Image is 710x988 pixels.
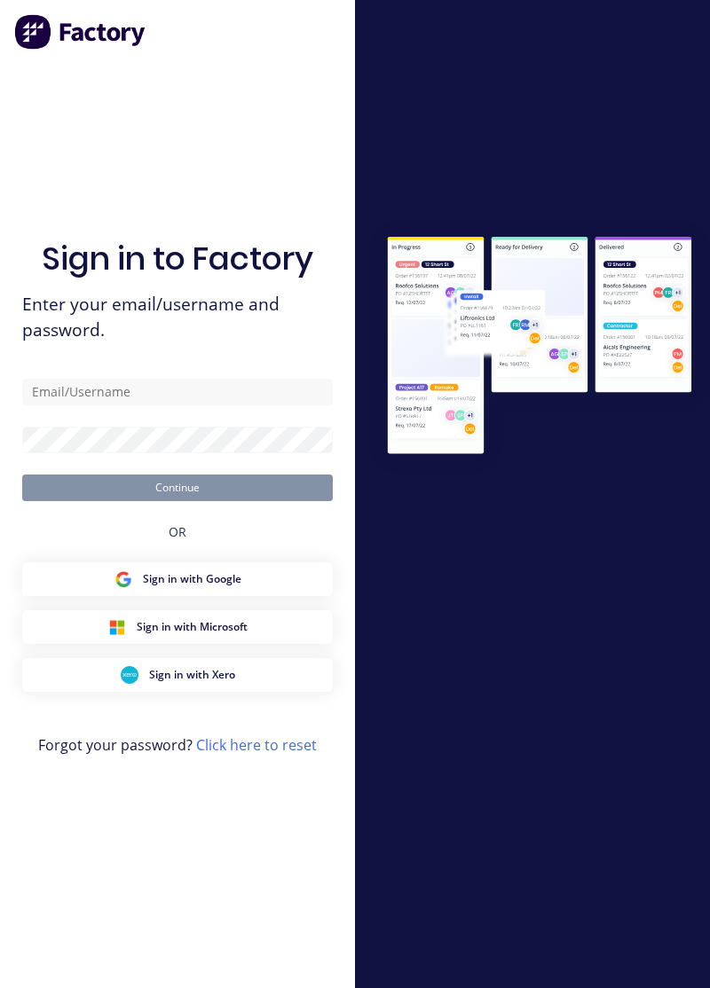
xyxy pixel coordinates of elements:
[22,562,333,596] button: Google Sign inSign in with Google
[369,220,710,474] img: Sign in
[22,379,333,405] input: Email/Username
[22,474,333,501] button: Continue
[22,292,333,343] span: Enter your email/username and password.
[196,735,317,755] a: Click here to reset
[108,618,126,636] img: Microsoft Sign in
[22,658,333,692] button: Xero Sign inSign in with Xero
[42,239,313,278] h1: Sign in to Factory
[137,619,248,635] span: Sign in with Microsoft
[114,570,132,588] img: Google Sign in
[149,667,235,683] span: Sign in with Xero
[22,610,333,644] button: Microsoft Sign inSign in with Microsoft
[169,501,186,562] div: OR
[38,734,317,756] span: Forgot your password?
[143,571,241,587] span: Sign in with Google
[121,666,138,684] img: Xero Sign in
[14,14,147,50] img: Factory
